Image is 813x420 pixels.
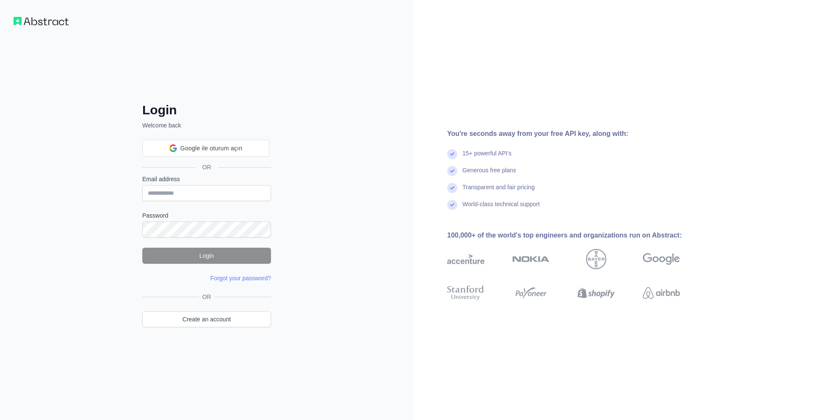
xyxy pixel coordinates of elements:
span: OR [199,293,215,301]
img: google [643,249,680,269]
button: Login [142,248,271,264]
div: Transparent and fair pricing [462,183,535,200]
img: check mark [447,200,457,210]
label: Password [142,211,271,220]
div: 15+ powerful API's [462,149,512,166]
img: stanford university [447,284,484,302]
span: Google ile oturum açın [180,144,242,153]
img: shopify [578,284,615,302]
img: payoneer [512,284,550,302]
img: Workflow [14,17,69,25]
img: check mark [447,166,457,176]
img: nokia [512,249,550,269]
a: Forgot your password? [210,275,271,282]
img: bayer [586,249,606,269]
div: 100,000+ of the world's top engineers and organizations run on Abstract: [447,230,707,240]
label: Email address [142,175,271,183]
a: Create an account [142,311,271,327]
p: Welcome back [142,121,271,130]
div: Google ile oturum açın [142,140,269,157]
span: OR [196,163,218,171]
div: Generous free plans [462,166,516,183]
img: airbnb [643,284,680,302]
h2: Login [142,102,271,118]
div: You're seconds away from your free API key, along with: [447,129,707,139]
img: check mark [447,183,457,193]
img: accenture [447,249,484,269]
div: World-class technical support [462,200,540,217]
img: check mark [447,149,457,159]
